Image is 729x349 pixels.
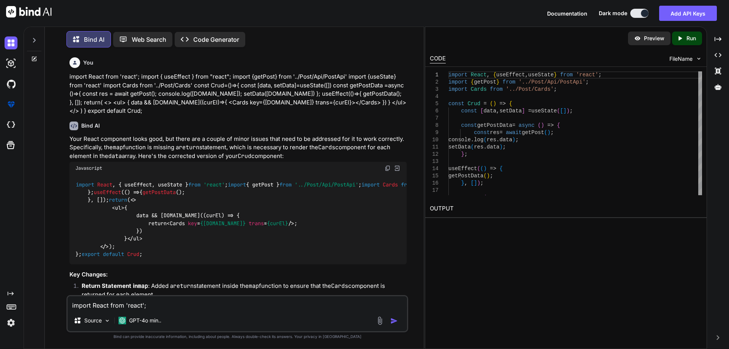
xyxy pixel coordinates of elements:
span: ) [493,101,496,107]
span: { [557,122,560,128]
span: ) [499,144,502,150]
span: ; [551,129,554,136]
code: return [173,282,194,290]
h2: OUTPUT [425,200,707,218]
span: , [486,72,489,78]
span: [ [470,180,473,186]
span: import [228,181,246,188]
p: Bind AI [84,35,104,44]
span: from [560,72,573,78]
span: import [448,72,467,78]
span: => [490,166,496,172]
span: useEffect [448,166,477,172]
span: ; [585,79,589,85]
span: ( [538,122,541,128]
span: ( [477,166,480,172]
span: ( [483,137,486,143]
span: Javascript [76,165,102,171]
div: 2 [430,79,439,86]
p: Your React component looks good, but there are a couple of minor issues that need to be addressed... [69,135,407,161]
img: githubDark [5,77,17,90]
span: [ [560,108,563,114]
span: ) [486,173,489,179]
h6: You [83,59,93,66]
span: async [519,122,535,128]
span: res [490,129,499,136]
span: return [461,194,480,201]
span: import [448,79,467,85]
span: export [82,251,100,258]
span: => [499,101,506,107]
span: } [554,72,557,78]
span: ul [115,204,121,211]
span: ( [544,129,547,136]
button: Documentation [547,9,587,17]
span: Cards [170,220,185,227]
code: map [249,282,259,290]
div: 14 [430,165,439,172]
div: 15 [430,172,439,180]
code: return [179,144,199,151]
span: . [483,144,486,150]
span: < = = /> [167,220,294,227]
div: 3 [430,86,439,93]
span: import [361,181,380,188]
span: log [474,137,483,143]
img: settings [5,316,17,329]
code: Crud [238,152,251,160]
div: 1 [430,71,439,79]
button: Add API Keys [659,6,717,21]
img: GPT-4o mini [118,317,126,324]
img: Open in Browser [394,165,401,172]
code: Cards [331,282,348,290]
span: from [401,181,413,188]
span: getPostData [477,122,512,128]
span: () => [124,189,139,196]
span: console [448,137,471,143]
div: CODE [430,54,446,63]
div: 8 [430,122,439,129]
span: ] [474,180,477,186]
span: ] [563,108,566,114]
span: setData [499,108,522,114]
span: ; [503,144,506,150]
span: import [448,86,467,92]
span: = [483,101,486,107]
code: map [113,144,123,151]
span: ; [554,86,557,92]
img: darkAi-studio [5,57,17,70]
code: map [138,282,148,290]
span: } [496,79,499,85]
span: ( [557,108,560,114]
span: = [499,129,502,136]
span: '../Post/Cards' [506,86,554,92]
span: 'react' [576,72,598,78]
span: , [525,72,528,78]
p: Run [686,35,696,42]
span: { [499,166,502,172]
span: res [474,144,483,150]
span: from [503,79,516,85]
p: import React from 'react'; import { useEffect } from "react"; import {getPost} from '../Post/Api/... [69,73,407,115]
span: default [103,251,124,258]
code: Cards [318,144,335,151]
span: = [528,108,531,114]
span: ; [490,173,493,179]
div: 17 [430,187,439,194]
p: GPT-4o min.. [129,317,161,324]
span: [ [480,108,483,114]
span: ; [515,137,518,143]
div: 5 [430,100,439,107]
span: </ > [127,235,142,242]
span: useEffect [496,72,525,78]
span: </> [100,243,109,250]
span: ) [566,108,570,114]
p: Source [84,317,102,324]
img: Pick Models [104,317,110,324]
div: 10 [430,136,439,144]
span: { [493,72,496,78]
span: '../Post/Api/PostApi' [295,181,358,188]
span: ( [483,194,486,201]
img: chevron down [696,55,702,62]
div: 18 [430,194,439,201]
